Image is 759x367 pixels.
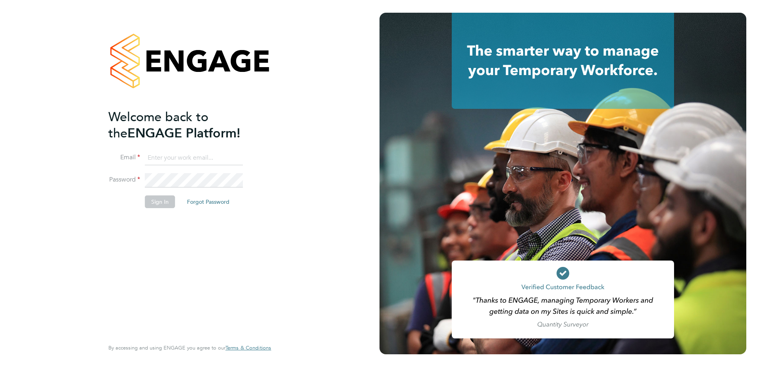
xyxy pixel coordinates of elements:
[108,153,140,162] label: Email
[108,109,263,141] h2: ENGAGE Platform!
[145,195,175,208] button: Sign In
[181,195,236,208] button: Forgot Password
[108,109,208,141] span: Welcome back to the
[225,344,271,351] span: Terms & Conditions
[225,345,271,351] a: Terms & Conditions
[108,344,271,351] span: By accessing and using ENGAGE you agree to our
[108,176,140,184] label: Password
[145,151,243,165] input: Enter your work email...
